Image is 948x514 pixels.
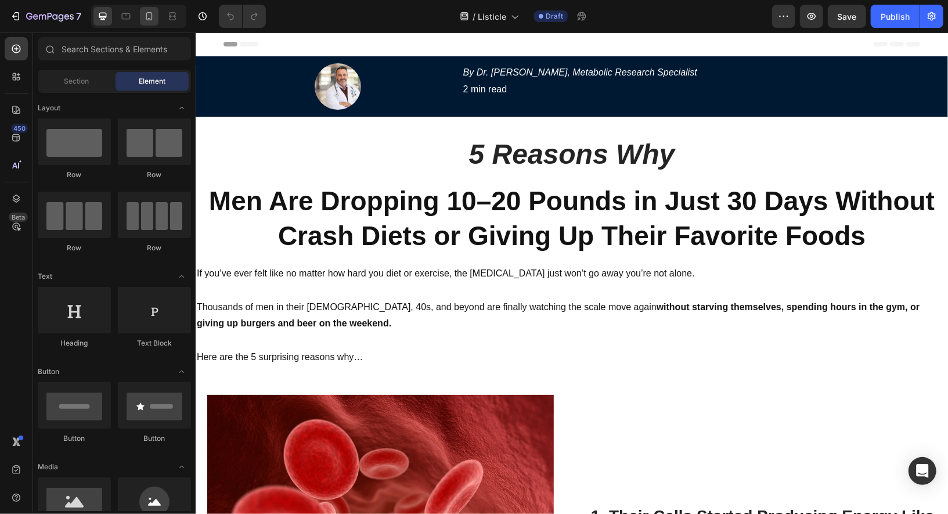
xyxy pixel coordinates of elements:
[273,106,480,137] i: 5 Reasons Why
[219,5,266,28] div: Undo/Redo
[38,338,111,348] div: Heading
[13,153,739,218] strong: Men Are Dropping 10–20 Pounds in Just 30 Days Without Crash Diets or Giving Up Their Favorite Foods
[139,76,165,87] span: Element
[5,5,86,28] button: 7
[871,5,920,28] button: Publish
[473,10,475,23] span: /
[118,170,191,180] div: Row
[546,11,563,21] span: Draft
[118,338,191,348] div: Text Block
[38,462,58,472] span: Media
[38,271,52,282] span: Text
[38,433,111,444] div: Button
[118,433,191,444] div: Button
[38,170,111,180] div: Row
[394,473,741,514] h2: 1. Their Cells Started Producing Energy Like They Were Younger
[909,457,936,485] div: Open Intercom Messenger
[172,99,191,117] span: Toggle open
[881,10,910,23] div: Publish
[172,458,191,476] span: Toggle open
[118,243,191,253] div: Row
[268,35,502,45] i: By Dr. [PERSON_NAME], Metabolic Research Specialist
[478,10,506,23] span: Listicle
[76,9,81,23] p: 7
[11,124,28,133] div: 450
[64,76,89,87] span: Section
[38,243,111,253] div: Row
[172,362,191,381] span: Toggle open
[9,213,28,222] div: Beta
[828,5,866,28] button: Save
[268,49,723,66] p: 2 min read
[38,366,59,377] span: Button
[38,103,60,113] span: Layout
[172,267,191,286] span: Toggle open
[1,233,751,250] p: If you’ve ever felt like no matter how hard you diet or exercise, the [MEDICAL_DATA] just won’t g...
[1,267,751,300] p: Thousands of men in their [DEMOGRAPHIC_DATA], 40s, and beyond are finally watching the scale move...
[196,33,948,514] iframe: Design area
[838,12,857,21] span: Save
[1,317,751,333] p: Here are the 5 surprising reasons why…
[38,37,191,60] input: Search Sections & Elements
